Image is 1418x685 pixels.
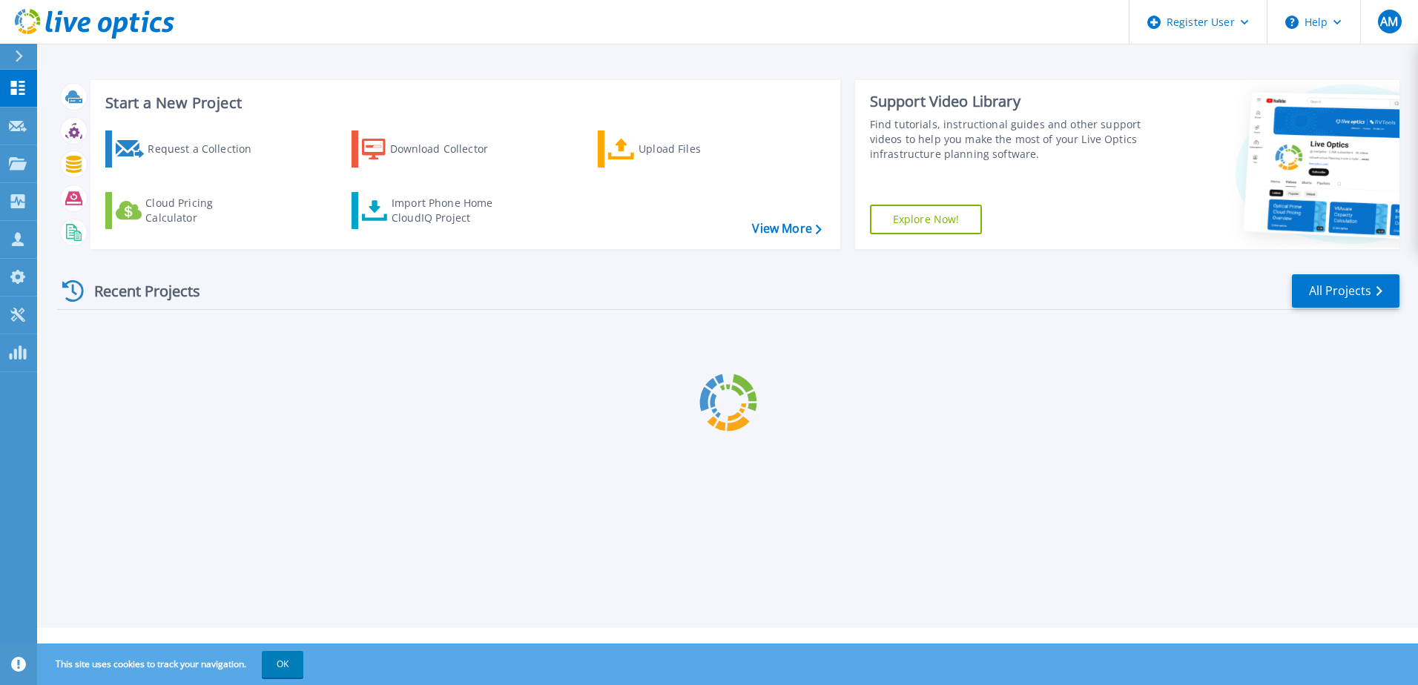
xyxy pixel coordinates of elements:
div: Import Phone Home CloudIQ Project [392,196,507,225]
a: All Projects [1292,274,1399,308]
a: Download Collector [352,130,517,168]
a: Explore Now! [870,205,983,234]
div: Support Video Library [870,92,1147,111]
span: This site uses cookies to track your navigation. [41,651,303,678]
div: Find tutorials, instructional guides and other support videos to help you make the most of your L... [870,117,1147,162]
a: Request a Collection [105,130,271,168]
div: Request a Collection [148,134,266,164]
a: View More [752,222,821,236]
button: OK [262,651,303,678]
div: Recent Projects [57,273,220,309]
a: Cloud Pricing Calculator [105,192,271,229]
h3: Start a New Project [105,95,821,111]
div: Upload Files [639,134,757,164]
span: AM [1380,16,1398,27]
div: Download Collector [390,134,509,164]
a: Upload Files [598,130,763,168]
div: Cloud Pricing Calculator [145,196,264,225]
